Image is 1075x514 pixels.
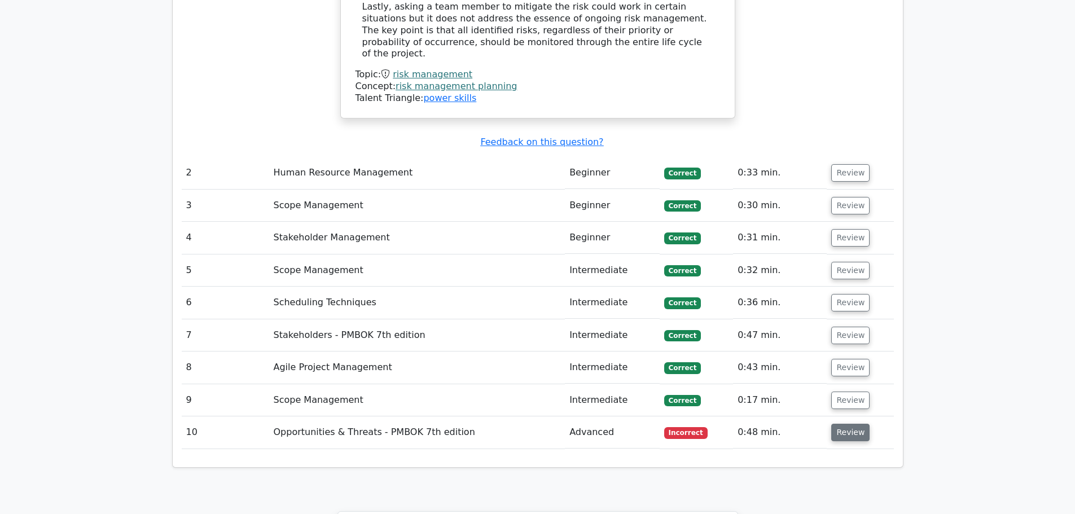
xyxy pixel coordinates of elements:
[393,69,472,80] a: risk management
[269,352,565,384] td: Agile Project Management
[664,395,701,406] span: Correct
[664,265,701,276] span: Correct
[269,190,565,222] td: Scope Management
[480,137,603,147] a: Feedback on this question?
[733,416,827,449] td: 0:48 min.
[356,69,720,104] div: Talent Triangle:
[565,254,660,287] td: Intermediate
[831,424,870,441] button: Review
[733,319,827,352] td: 0:47 min.
[269,157,565,189] td: Human Resource Management
[664,330,701,341] span: Correct
[831,164,870,182] button: Review
[733,352,827,384] td: 0:43 min.
[733,254,827,287] td: 0:32 min.
[733,157,827,189] td: 0:33 min.
[664,297,701,309] span: Correct
[831,359,870,376] button: Review
[565,352,660,384] td: Intermediate
[356,81,720,93] div: Concept:
[396,81,517,91] a: risk management planning
[565,190,660,222] td: Beginner
[356,69,720,81] div: Topic:
[664,200,701,212] span: Correct
[182,254,269,287] td: 5
[182,222,269,254] td: 4
[733,384,827,416] td: 0:17 min.
[269,384,565,416] td: Scope Management
[831,294,870,311] button: Review
[733,190,827,222] td: 0:30 min.
[565,222,660,254] td: Beginner
[565,384,660,416] td: Intermediate
[182,190,269,222] td: 3
[733,287,827,319] td: 0:36 min.
[664,362,701,374] span: Correct
[269,222,565,254] td: Stakeholder Management
[733,222,827,254] td: 0:31 min.
[269,254,565,287] td: Scope Management
[269,416,565,449] td: Opportunities & Threats - PMBOK 7th edition
[269,319,565,352] td: Stakeholders - PMBOK 7th edition
[664,427,708,438] span: Incorrect
[565,416,660,449] td: Advanced
[182,319,269,352] td: 7
[831,327,870,344] button: Review
[182,416,269,449] td: 10
[831,392,870,409] button: Review
[565,287,660,319] td: Intermediate
[831,262,870,279] button: Review
[182,157,269,189] td: 2
[182,384,269,416] td: 9
[182,287,269,319] td: 6
[182,352,269,384] td: 8
[269,287,565,319] td: Scheduling Techniques
[831,197,870,214] button: Review
[831,229,870,247] button: Review
[423,93,476,103] a: power skills
[664,232,701,244] span: Correct
[565,319,660,352] td: Intermediate
[664,168,701,179] span: Correct
[565,157,660,189] td: Beginner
